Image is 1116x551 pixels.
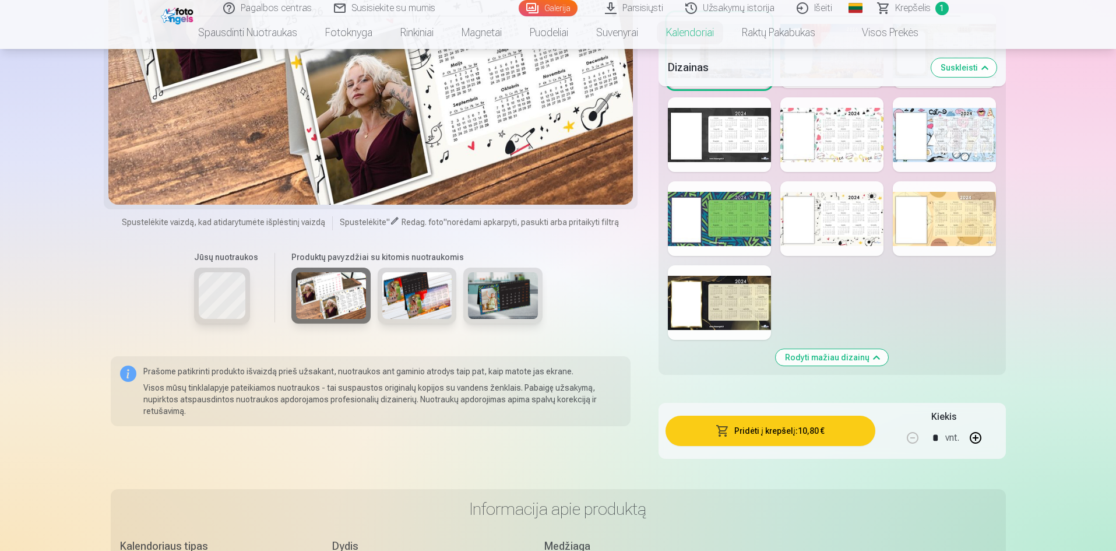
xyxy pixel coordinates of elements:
div: vnt. [945,424,959,452]
span: Spustelėkite vaizdą, kad atidarytumėte išplėstinį vaizdą [122,216,325,228]
span: " [386,217,390,227]
a: Kalendoriai [652,16,728,49]
a: Rinkiniai [386,16,448,49]
span: " [443,217,447,227]
span: norėdami apkarpyti, pasukti arba pritaikyti filtrą [447,217,619,227]
h6: Jūsų nuotraukos [194,251,258,263]
a: Raktų pakabukas [728,16,829,49]
h6: Produktų pavyzdžiai su kitomis nuotraukomis [287,251,547,263]
h5: Dizainas [668,59,921,76]
button: Rodyti mažiau dizainų [776,349,888,366]
span: 1 [935,2,949,15]
p: Prašome patikrinti produkto išvaizdą prieš užsakant, nuotraukos ant gaminio atrodys taip pat, kai... [143,366,622,377]
a: Spausdinti nuotraukas [184,16,311,49]
a: Puodeliai [516,16,582,49]
a: Fotoknyga [311,16,386,49]
span: Spustelėkite [340,217,386,227]
button: Pridėti į krepšelį:10,80 € [666,416,875,446]
h3: Informacija apie produktą [120,499,997,520]
p: Visos mūsų tinklalapyje pateikiamos nuotraukos - tai suspaustos originalų kopijos su vandens ženk... [143,382,622,417]
h5: Kiekis [931,410,956,424]
span: Redag. foto [402,217,443,227]
a: Magnetai [448,16,516,49]
a: Visos prekės [829,16,932,49]
a: Suvenyrai [582,16,652,49]
img: /fa2 [161,5,196,24]
span: Krepšelis [895,1,931,15]
button: Suskleisti [931,58,997,77]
